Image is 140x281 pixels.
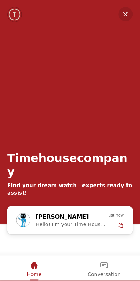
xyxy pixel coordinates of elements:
div: Find your dream watch—experts ready to assist! [7,182,133,197]
div: Conversation [69,256,139,280]
div: Home [1,256,68,280]
span: Conversation [88,272,121,277]
img: Profile picture of Zoe [16,214,30,227]
em: Minimize [119,7,133,21]
img: Company logo [8,7,22,22]
span: Just now [107,213,124,219]
div: Timehousecompany [7,152,133,179]
div: Zoe [12,209,127,232]
div: [PERSON_NAME] [36,213,96,222]
span: Hello! I'm your Time House Watches Support Assistant. How can I assist you [DATE]? [36,222,107,228]
div: Chat with us now [7,206,133,235]
span: Home [27,272,41,277]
